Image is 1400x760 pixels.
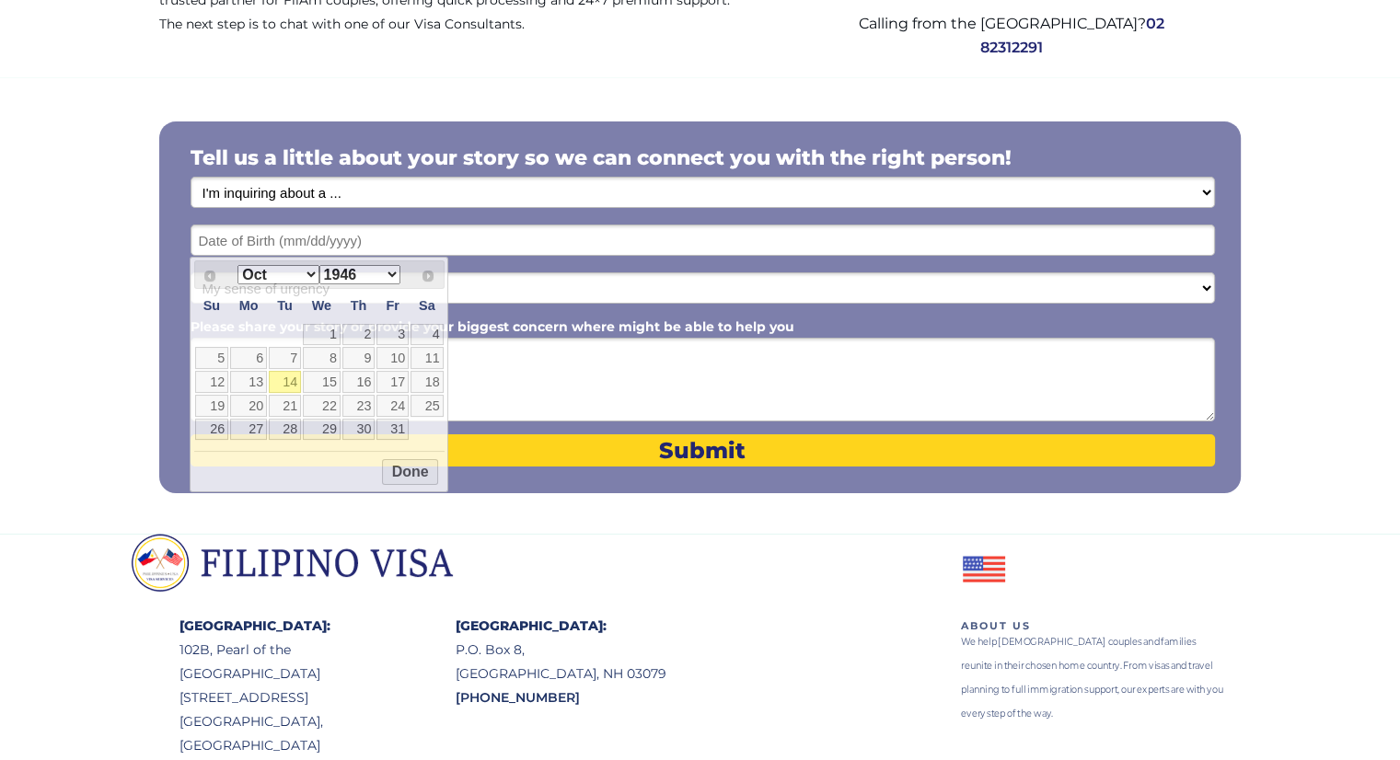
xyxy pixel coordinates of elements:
[230,395,267,417] a: 20
[195,347,229,369] a: 5
[195,419,229,441] a: 26
[230,371,267,393] a: 13
[411,324,444,346] a: 4
[303,371,341,393] a: 15
[191,318,794,335] span: Please share your story or provide your biggest concern where might be able to help you
[411,395,444,417] a: 25
[382,459,438,485] button: Done
[961,635,1223,720] span: We help [DEMOGRAPHIC_DATA] couples and families reunite in their chosen home country. From visas ...
[351,298,367,313] span: Thursday
[269,371,301,393] a: 14
[319,265,400,284] select: Select year
[411,347,444,369] a: 11
[230,347,267,369] a: 6
[303,395,341,417] a: 22
[195,371,229,393] a: 12
[376,347,409,369] a: 10
[179,641,323,754] span: 102B, Pearl of the [GEOGRAPHIC_DATA] [STREET_ADDRESS] [GEOGRAPHIC_DATA], [GEOGRAPHIC_DATA]
[269,419,301,441] a: 28
[376,324,409,346] a: 3
[411,371,444,393] a: 18
[342,371,375,393] a: 16
[239,298,259,313] span: Monday
[303,419,341,441] a: 29
[269,395,301,417] a: 21
[376,395,409,417] a: 24
[456,689,580,706] span: [PHONE_NUMBER]
[419,298,435,313] span: Saturday
[203,298,220,313] span: Sunday
[456,641,666,682] span: P.O. Box 8, [GEOGRAPHIC_DATA], NH 03079
[191,434,1215,466] button: Submit
[312,298,331,313] span: Wednesday
[191,145,1012,170] span: Tell us a little about your story so we can connect you with the right person!
[277,298,293,313] span: Tuesday
[191,437,1215,464] span: Submit
[386,298,399,313] span: Friday
[191,225,1215,256] input: Date of Birth (mm/dd/yyyy)
[456,617,607,634] span: [GEOGRAPHIC_DATA]:
[230,419,267,441] a: 27
[342,395,375,417] a: 23
[269,347,301,369] a: 7
[303,347,341,369] a: 8
[195,395,229,417] a: 19
[859,15,1146,32] span: Calling from the [GEOGRAPHIC_DATA]?
[342,324,375,346] a: 2
[237,265,318,284] select: Select month
[961,619,1031,632] span: ABOUT US
[376,419,409,441] a: 31
[342,419,375,441] a: 30
[179,617,330,634] span: [GEOGRAPHIC_DATA]:
[303,324,341,346] a: 1
[376,371,409,393] a: 17
[342,347,375,369] a: 9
